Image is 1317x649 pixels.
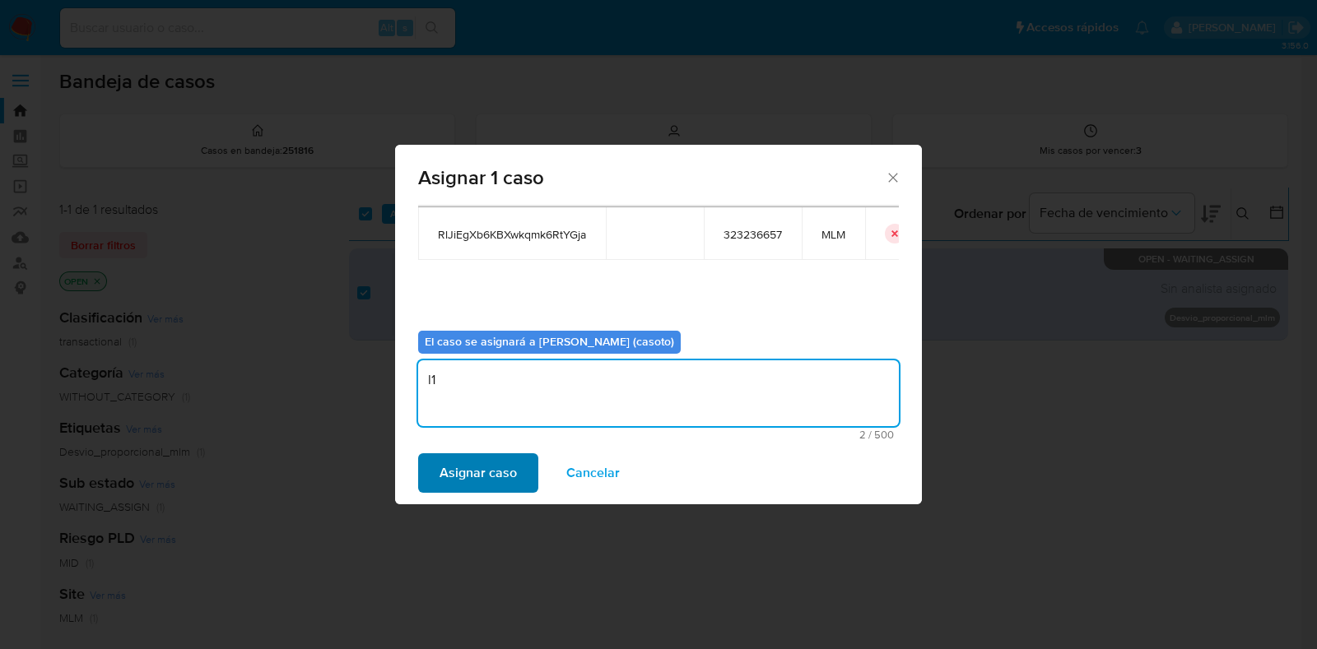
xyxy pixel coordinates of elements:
button: icon-button [885,224,905,243]
button: Cancelar [545,453,641,493]
span: Asignar caso [440,455,517,491]
span: RlJiEgXb6KBXwkqmk6RtYGja [438,227,586,242]
b: El caso se asignará a [PERSON_NAME] (casoto) [425,333,674,350]
span: Cancelar [566,455,620,491]
button: Cerrar ventana [885,169,900,184]
span: 323236657 [724,227,782,242]
span: Asignar 1 caso [418,168,885,188]
div: assign-modal [395,145,922,504]
button: Asignar caso [418,453,538,493]
span: Máximo 500 caracteres [423,429,894,440]
span: MLM [821,227,845,242]
textarea: l1 [418,360,899,426]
